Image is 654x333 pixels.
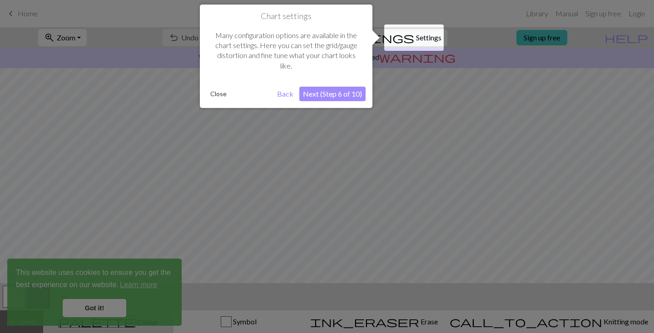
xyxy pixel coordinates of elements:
[207,21,366,80] div: Many configuration options are available in the chart settings. Here you can set the grid/gauge d...
[200,5,372,108] div: Chart settings
[273,87,297,101] button: Back
[207,11,366,21] h1: Chart settings
[207,87,230,101] button: Close
[299,87,366,101] button: Next (Step 6 of 10)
